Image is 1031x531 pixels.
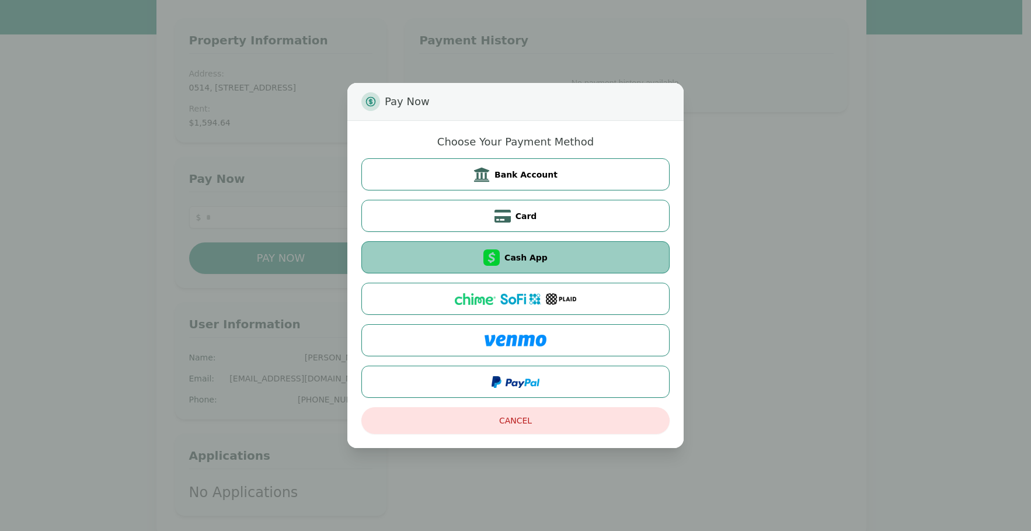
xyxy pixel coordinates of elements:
[455,293,496,305] img: Chime logo
[437,135,594,149] h2: Choose Your Payment Method
[494,169,558,181] span: Bank Account
[361,158,670,190] button: Bank Account
[500,293,541,305] img: SoFi logo
[385,92,430,111] span: Pay Now
[504,252,548,263] span: Cash App
[515,210,537,222] span: Card
[361,407,670,434] button: Cancel
[361,241,670,273] button: Cash App
[546,293,576,305] img: Plaid logo
[361,200,670,232] button: Card
[485,335,546,346] img: Venmo logo
[492,376,539,388] img: PayPal logo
